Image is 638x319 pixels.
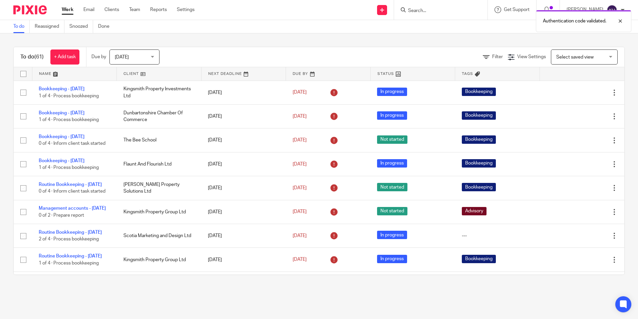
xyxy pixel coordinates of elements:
a: Done [98,20,114,33]
td: Kingsmith Property Group Ltd [117,248,202,272]
td: Flaunt And Flourish Ltd [117,152,202,176]
span: Bookkeeping [462,135,496,144]
span: [DATE] [293,114,307,119]
span: 0 of 2 · Prepare report [39,213,84,218]
h1: To do [20,54,44,61]
span: In progress [377,88,407,96]
span: In progress [377,255,407,263]
td: [DATE] [201,176,286,200]
td: [DATE] [201,152,286,176]
td: The Bee School [117,128,202,152]
td: Kingsmith Property Investments Ltd [117,81,202,104]
span: Select saved view [556,55,594,60]
td: Scotia Marketing and Design Ltd [117,224,202,248]
td: [DATE] [201,272,286,295]
a: Management accounts - [DATE] [39,206,106,211]
span: Not started [377,135,407,144]
span: [DATE] [115,55,129,60]
td: [DATE] [201,104,286,128]
a: Bookkeeping - [DATE] [39,134,84,139]
p: Authentication code validated. [543,18,606,24]
div: --- [462,232,533,239]
td: [DATE] [201,224,286,248]
span: 0 of 4 · Inform client task started [39,141,105,146]
span: 1 of 4 · Process bookkeeping [39,94,99,98]
span: 1 of 4 · Process bookkeeping [39,261,99,265]
span: In progress [377,231,407,239]
span: Not started [377,207,407,215]
span: 0 of 4 · Inform client task started [39,189,105,194]
a: Email [83,6,94,13]
span: In progress [377,111,407,120]
span: In progress [377,159,407,168]
span: [DATE] [293,257,307,262]
a: Work [62,6,73,13]
td: [PERSON_NAME] Property Solutions Ltd [117,176,202,200]
span: Bookkeeping [462,255,496,263]
span: Tags [462,72,473,76]
span: Bookkeeping [462,88,496,96]
span: Not started [377,183,407,191]
img: svg%3E [607,5,617,15]
span: [DATE] [293,138,307,142]
a: Routine Bookkeeping - [DATE] [39,230,102,235]
p: Due by [91,54,106,60]
span: 1 of 4 · Process bookkeeping [39,165,99,170]
span: [DATE] [293,90,307,95]
a: Team [129,6,140,13]
span: [DATE] [293,186,307,190]
span: Advisory [462,207,487,215]
img: Pixie [13,5,47,14]
span: View Settings [517,55,546,59]
span: [DATE] [293,210,307,214]
a: Clients [104,6,119,13]
td: [DATE] [201,128,286,152]
span: Bookkeeping [462,111,496,120]
a: Routine Bookkeeping - [DATE] [39,182,102,187]
span: 2 of 4 · Process bookkeeping [39,237,99,241]
a: Routine Bookkeeping - [DATE] [39,254,102,258]
span: Filter [492,55,503,59]
td: [DATE] [201,81,286,104]
a: Reassigned [35,20,64,33]
a: Bookkeeping - [DATE] [39,111,84,115]
span: Bookkeeping [462,183,496,191]
span: Bookkeeping [462,159,496,168]
td: Kingsmith Property Group Ltd [117,200,202,224]
a: To do [13,20,30,33]
td: We Achieve Associates Ltd [117,272,202,295]
span: [DATE] [293,162,307,167]
a: + Add task [50,49,79,65]
a: Settings [177,6,195,13]
td: [DATE] [201,248,286,272]
span: (61) [34,54,44,60]
span: 1 of 4 · Process bookkeeping [39,117,99,122]
a: Bookkeeping - [DATE] [39,87,84,91]
a: Snoozed [69,20,93,33]
td: [DATE] [201,200,286,224]
td: Dunbartonshire Chamber Of Commerce [117,104,202,128]
a: Reports [150,6,167,13]
a: Bookkeeping - [DATE] [39,158,84,163]
span: [DATE] [293,233,307,238]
